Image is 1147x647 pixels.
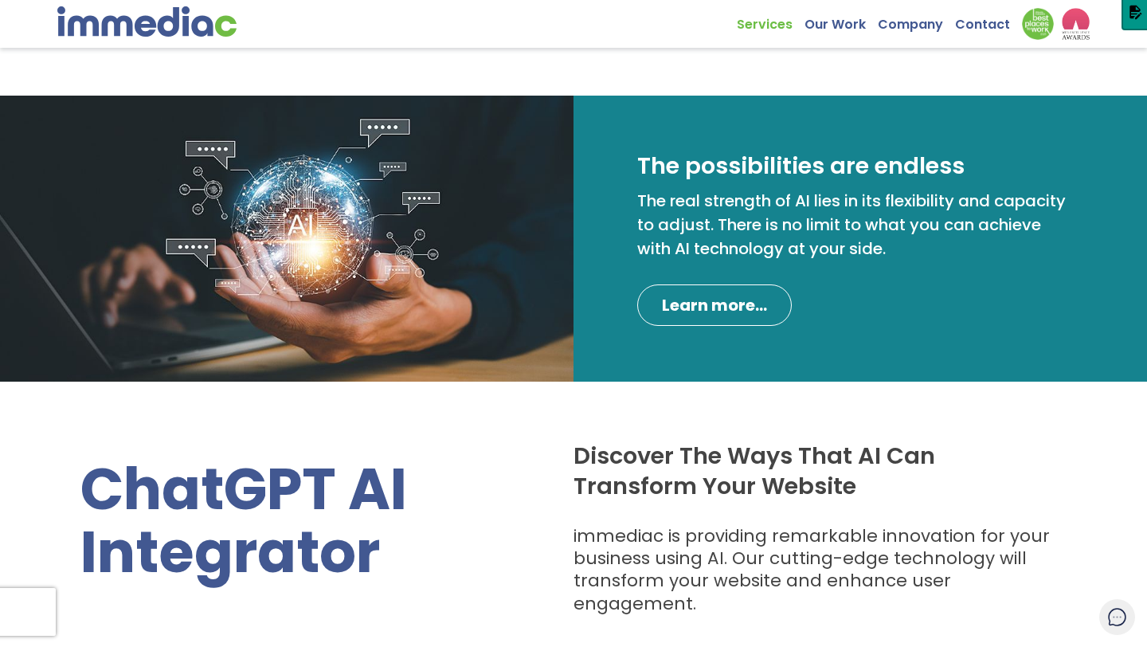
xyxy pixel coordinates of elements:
a: Company [878,8,955,33]
a: Learn more... [637,284,792,326]
span: The real strength of AI lies in its flexibility and capacity to adjust. There is no limit to what... [637,190,1066,260]
a: Services [737,8,804,33]
h3: immediac is providing remarkable innovation for your business using AI. Our cutting-edge technolo... [573,525,1055,614]
h1: ChatGPT AI Integrator [80,457,526,583]
img: Down [1022,8,1054,40]
a: Contact [955,8,1022,33]
img: immediac [57,6,237,37]
h2: Discover The Ways That AI Can Transform Your Website [573,441,1055,501]
img: logo2_wea_nobg.webp [1062,8,1090,40]
a: Our Work [804,8,878,33]
h2: The possibilities are endless [637,151,965,181]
